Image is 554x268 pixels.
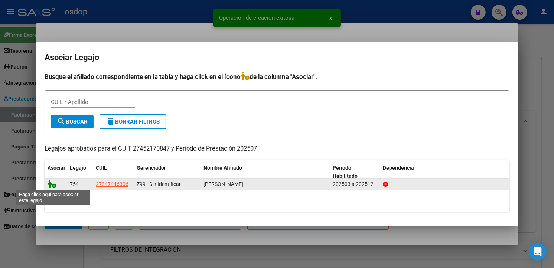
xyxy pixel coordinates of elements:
datatable-header-cell: Periodo Habilitado [330,160,380,184]
mat-icon: search [57,117,66,126]
h2: Asociar Legajo [45,50,509,65]
datatable-header-cell: Asociar [45,160,67,184]
button: Borrar Filtros [100,114,166,129]
div: 1 registros [45,193,509,212]
h4: Busque el afiliado correspondiente en la tabla y haga click en el ícono de la columna "Asociar". [45,72,509,82]
span: Dependencia [383,165,414,171]
span: Borrar Filtros [106,118,160,125]
mat-icon: delete [106,117,115,126]
button: Buscar [51,115,94,128]
div: Open Intercom Messenger [529,243,547,261]
span: Z99 - Sin Identificar [137,181,181,187]
datatable-header-cell: Legajo [67,160,93,184]
span: NICCOLINI MARIA ANTONELA [203,181,243,187]
span: CUIL [96,165,107,171]
span: Gerenciador [137,165,166,171]
datatable-header-cell: Dependencia [380,160,510,184]
p: Legajos aprobados para el CUIT 27452170847 y Período de Prestación 202507 [45,144,509,154]
span: 27347446306 [96,181,128,187]
span: Nombre Afiliado [203,165,242,171]
span: Asociar [48,165,65,171]
datatable-header-cell: CUIL [93,160,134,184]
span: Legajo [70,165,86,171]
div: 202503 a 202512 [333,180,377,189]
span: Buscar [57,118,88,125]
span: 754 [70,181,79,187]
span: Periodo Habilitado [333,165,358,179]
datatable-header-cell: Gerenciador [134,160,201,184]
datatable-header-cell: Nombre Afiliado [201,160,330,184]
